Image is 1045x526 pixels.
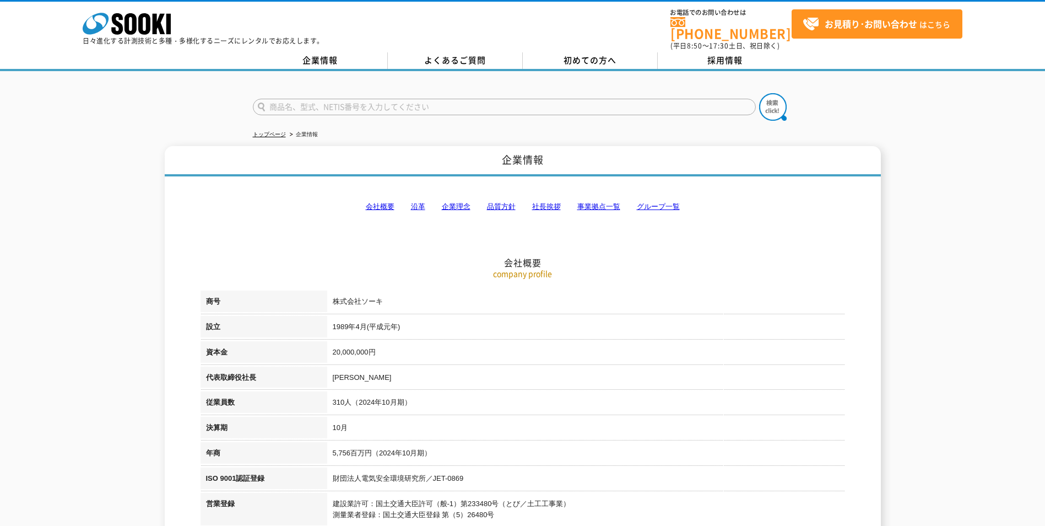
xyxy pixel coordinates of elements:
span: お電話でのお問い合わせは [670,9,792,16]
td: 5,756百万円（2024年10月期） [327,442,845,468]
td: 財団法人電気安全環境研究所／JET-0869 [327,468,845,493]
p: 日々進化する計測技術と多種・多様化するニーズにレンタルでお応えします。 [83,37,324,44]
a: 沿革 [411,202,425,211]
li: 企業情報 [288,129,318,141]
span: (平日 ～ 土日、祝日除く) [670,41,779,51]
td: 1989年4月(平成元年) [327,316,845,341]
a: 社長挨拶 [532,202,561,211]
td: 株式会社ソーキ [327,291,845,316]
a: 会社概要 [366,202,394,211]
a: 事業拠点一覧 [577,202,620,211]
span: 17:30 [709,41,729,51]
td: 10月 [327,417,845,442]
a: 企業情報 [253,52,388,69]
a: 初めての方へ [523,52,658,69]
a: トップページ [253,131,286,137]
th: 年商 [201,442,327,468]
th: 代表取締役社長 [201,367,327,392]
td: [PERSON_NAME] [327,367,845,392]
a: [PHONE_NUMBER] [670,17,792,40]
a: 採用情報 [658,52,793,69]
th: 設立 [201,316,327,341]
a: よくあるご質問 [388,52,523,69]
img: btn_search.png [759,93,787,121]
span: はこちら [803,16,950,33]
span: 8:50 [687,41,702,51]
p: company profile [201,268,845,280]
span: 初めての方へ [564,54,616,66]
td: 20,000,000円 [327,341,845,367]
a: 企業理念 [442,202,470,211]
a: 品質方針 [487,202,516,211]
th: 決算期 [201,417,327,442]
th: 従業員数 [201,391,327,417]
a: グループ一覧 [637,202,680,211]
h1: 企業情報 [165,146,881,176]
strong: お見積り･お問い合わせ [825,17,917,30]
th: 資本金 [201,341,327,367]
th: 商号 [201,291,327,316]
th: ISO 9001認証登録 [201,468,327,493]
input: 商品名、型式、NETIS番号を入力してください [253,99,756,115]
a: お見積り･お問い合わせはこちら [792,9,962,39]
td: 310人（2024年10月期） [327,391,845,417]
h2: 会社概要 [201,147,845,269]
